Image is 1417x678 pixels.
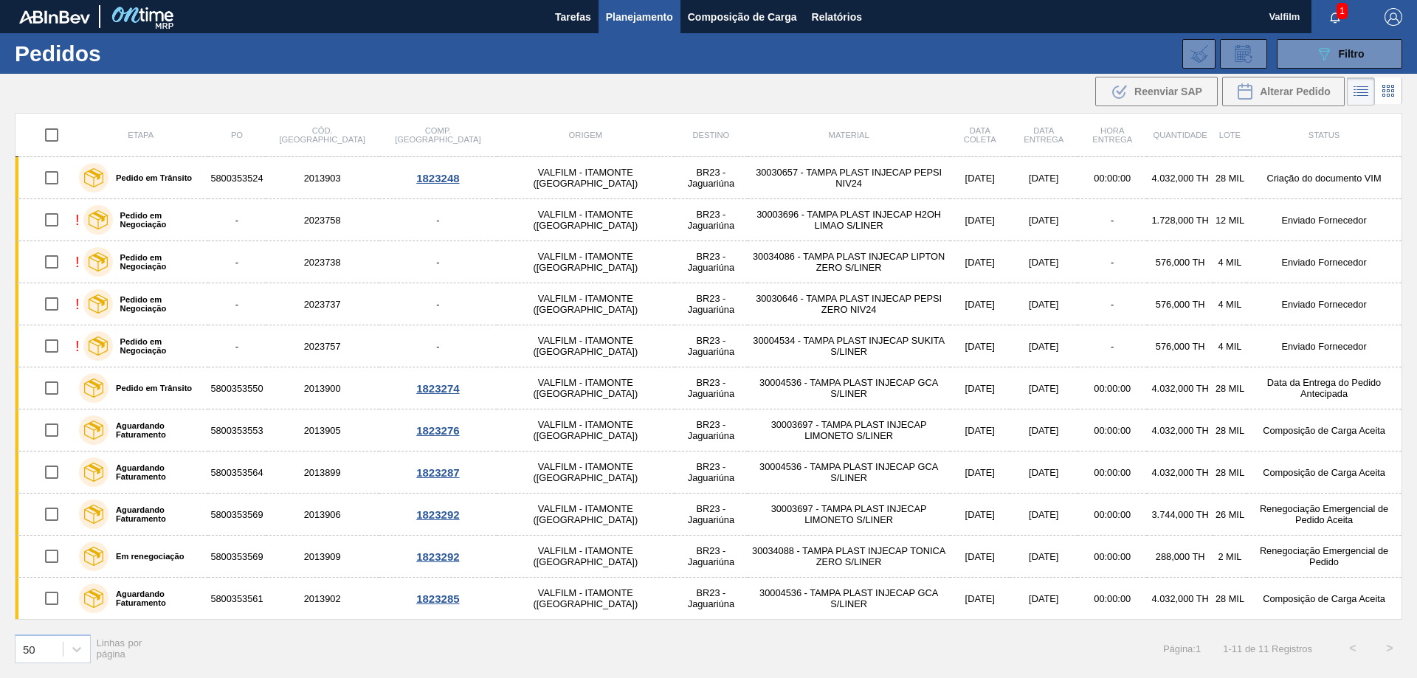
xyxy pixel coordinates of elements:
[675,494,748,536] td: BR23 - Jaguariúna
[1010,241,1078,283] td: [DATE]
[1163,643,1201,654] span: Página : 1
[382,466,494,479] div: 1823287
[208,578,265,620] td: 5800353561
[950,157,1010,199] td: [DATE]
[15,578,1402,620] a: Aguardando Faturamento58003535612013902VALFILM - ITAMONTE ([GEOGRAPHIC_DATA])BR23 - Jaguariúna300...
[748,409,950,452] td: 30003697 - TAMPA PLAST INJECAP LIMONETO S/LINER
[379,199,497,241] td: -
[1024,126,1063,144] span: Data entrega
[1147,536,1213,578] td: 288,000 TH
[1247,283,1402,325] td: Enviado Fornecedor
[382,508,494,521] div: 1823292
[1213,157,1247,199] td: 28 MIL
[1247,199,1402,241] td: Enviado Fornecedor
[382,172,494,184] div: 1823248
[1147,452,1213,494] td: 4.032,000 TH
[113,253,203,271] label: Pedido em Negociação
[1213,494,1247,536] td: 26 MIL
[208,367,265,409] td: 5800353550
[15,199,1402,241] a: !Pedido em Negociação-2023758-VALFILM - ITAMONTE ([GEOGRAPHIC_DATA])BR23 - Jaguariúna30003696 - T...
[1010,409,1078,452] td: [DATE]
[1260,86,1331,97] span: Alterar Pedido
[382,424,494,437] div: 1823276
[1311,7,1359,27] button: Notificações
[1222,77,1345,106] div: Alterar Pedido
[23,643,35,655] div: 50
[675,536,748,578] td: BR23 - Jaguariúna
[1010,536,1078,578] td: [DATE]
[1092,126,1132,144] span: Hora Entrega
[1347,77,1375,105] div: Visão em Lista
[15,283,1402,325] a: !Pedido em Negociação-2023737-VALFILM - ITAMONTE ([GEOGRAPHIC_DATA])BR23 - Jaguariúna30030646 - T...
[748,199,950,241] td: 30003696 - TAMPA PLAST INJECAP H2OH LIMAO S/LINER
[266,157,379,199] td: 2013903
[1339,48,1365,60] span: Filtro
[555,8,591,26] span: Tarefas
[15,367,1402,409] a: Pedido em Trânsito58003535502013900VALFILM - ITAMONTE ([GEOGRAPHIC_DATA])BR23 - Jaguariúna3000453...
[266,367,379,409] td: 2013900
[108,384,192,392] label: Pedido em Trânsito
[379,241,497,283] td: -
[675,325,748,367] td: BR23 - Jaguariúna
[1247,325,1402,367] td: Enviado Fornecedor
[497,283,675,325] td: VALFILM - ITAMONTE ([GEOGRAPHIC_DATA])
[1078,241,1147,283] td: -
[497,536,675,578] td: VALFILM - ITAMONTE ([GEOGRAPHIC_DATA])
[675,367,748,409] td: BR23 - Jaguariúna
[108,173,192,182] label: Pedido em Trânsito
[108,552,185,561] label: Em renegociação
[1247,578,1402,620] td: Composição de Carga Aceita
[1078,578,1147,620] td: 00:00:00
[208,536,265,578] td: 5800353569
[497,452,675,494] td: VALFILM - ITAMONTE ([GEOGRAPHIC_DATA])
[950,325,1010,367] td: [DATE]
[1213,325,1247,367] td: 4 MIL
[1247,367,1402,409] td: Data da Entrega do Pedido Antecipada
[379,325,497,367] td: -
[1334,630,1371,667] button: <
[266,325,379,367] td: 2023757
[1147,283,1213,325] td: 576,000 TH
[1213,241,1247,283] td: 4 MIL
[1010,283,1078,325] td: [DATE]
[1247,241,1402,283] td: Enviado Fornecedor
[1078,283,1147,325] td: -
[950,409,1010,452] td: [DATE]
[1147,367,1213,409] td: 4.032,000 TH
[1078,409,1147,452] td: 00:00:00
[1182,39,1216,69] div: Importar Negociações dos Pedidos
[688,8,797,26] span: Composição de Carga
[497,494,675,536] td: VALFILM - ITAMONTE ([GEOGRAPHIC_DATA])
[1147,241,1213,283] td: 576,000 TH
[15,241,1402,283] a: !Pedido em Negociação-2023738-VALFILM - ITAMONTE ([GEOGRAPHIC_DATA])BR23 - Jaguariúna30034086 - T...
[950,536,1010,578] td: [DATE]
[15,494,1402,536] a: Aguardando Faturamento58003535692013906VALFILM - ITAMONTE ([GEOGRAPHIC_DATA])BR23 - Jaguariúna300...
[748,452,950,494] td: 30004536 - TAMPA PLAST INJECAP GCA S/LINER
[497,578,675,620] td: VALFILM - ITAMONTE ([GEOGRAPHIC_DATA])
[266,199,379,241] td: 2023758
[1010,578,1078,620] td: [DATE]
[1219,131,1241,139] span: Lote
[1147,199,1213,241] td: 1.728,000 TH
[15,409,1402,452] a: Aguardando Faturamento58003535532013905VALFILM - ITAMONTE ([GEOGRAPHIC_DATA])BR23 - Jaguariúna300...
[1213,367,1247,409] td: 28 MIL
[1010,494,1078,536] td: [DATE]
[108,421,202,439] label: Aguardando Faturamento
[1371,630,1408,667] button: >
[748,578,950,620] td: 30004536 - TAMPA PLAST INJECAP GCA S/LINER
[1220,39,1267,69] div: Solicitação de Revisão de Pedidos
[675,283,748,325] td: BR23 - Jaguariúna
[1147,494,1213,536] td: 3.744,000 TH
[208,325,265,367] td: -
[569,131,602,139] span: Origem
[1010,325,1078,367] td: [DATE]
[1147,157,1213,199] td: 4.032,000 TH
[964,126,996,144] span: Data coleta
[19,10,90,24] img: TNhmsLtSVTkK8tSr43FrP2fwEKptu5GPRR3wAAAABJRU5ErkJggg==
[675,409,748,452] td: BR23 - Jaguariúna
[382,382,494,395] div: 1823274
[1095,77,1218,106] div: Reenviar SAP
[1213,283,1247,325] td: 4 MIL
[128,131,154,139] span: Etapa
